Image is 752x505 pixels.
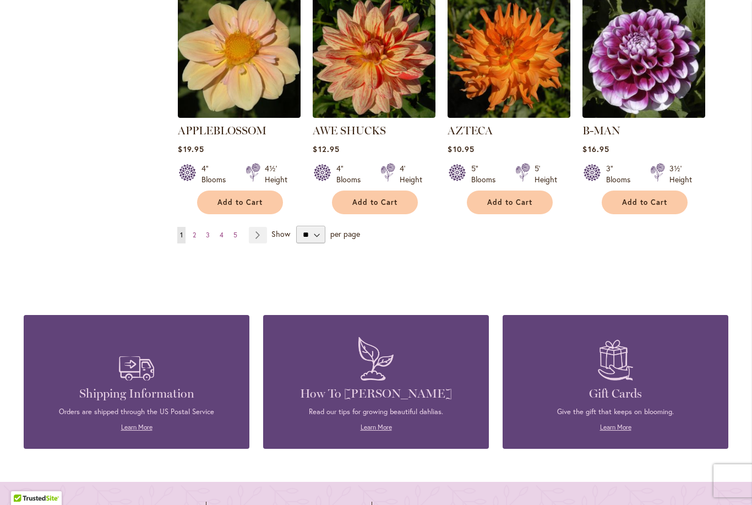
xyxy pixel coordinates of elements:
[582,124,620,137] a: B-MAN
[582,110,705,120] a: B-MAN
[471,163,502,185] div: 5" Blooms
[190,227,199,243] a: 2
[313,124,386,137] a: AWE SHUCKS
[217,227,226,243] a: 4
[180,231,183,239] span: 1
[280,386,472,401] h4: How To [PERSON_NAME]
[178,110,301,120] a: APPLEBLOSSOM
[206,231,210,239] span: 3
[40,386,233,401] h4: Shipping Information
[178,124,266,137] a: APPLEBLOSSOM
[487,198,532,207] span: Add to Cart
[201,163,232,185] div: 4" Blooms
[121,423,152,431] a: Learn More
[313,144,339,154] span: $12.95
[400,163,422,185] div: 4' Height
[600,423,631,431] a: Learn More
[582,144,609,154] span: $16.95
[203,227,212,243] a: 3
[602,191,688,214] button: Add to Cart
[280,407,472,417] p: Read our tips for growing beautiful dahlias.
[178,144,204,154] span: $19.95
[669,163,692,185] div: 3½' Height
[332,191,418,214] button: Add to Cart
[220,231,224,239] span: 4
[197,191,283,214] button: Add to Cart
[519,386,712,401] h4: Gift Cards
[361,423,392,431] a: Learn More
[519,407,712,417] p: Give the gift that keeps on blooming.
[467,191,553,214] button: Add to Cart
[606,163,637,185] div: 3" Blooms
[271,229,290,239] span: Show
[330,229,360,239] span: per page
[8,466,39,497] iframe: Launch Accessibility Center
[231,227,240,243] a: 5
[217,198,263,207] span: Add to Cart
[193,231,196,239] span: 2
[622,198,667,207] span: Add to Cart
[233,231,237,239] span: 5
[535,163,557,185] div: 5' Height
[40,407,233,417] p: Orders are shipped through the US Postal Service
[448,124,493,137] a: AZTECA
[352,198,397,207] span: Add to Cart
[313,110,435,120] a: AWE SHUCKS
[448,110,570,120] a: AZTECA
[265,163,287,185] div: 4½' Height
[336,163,367,185] div: 4" Blooms
[448,144,474,154] span: $10.95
